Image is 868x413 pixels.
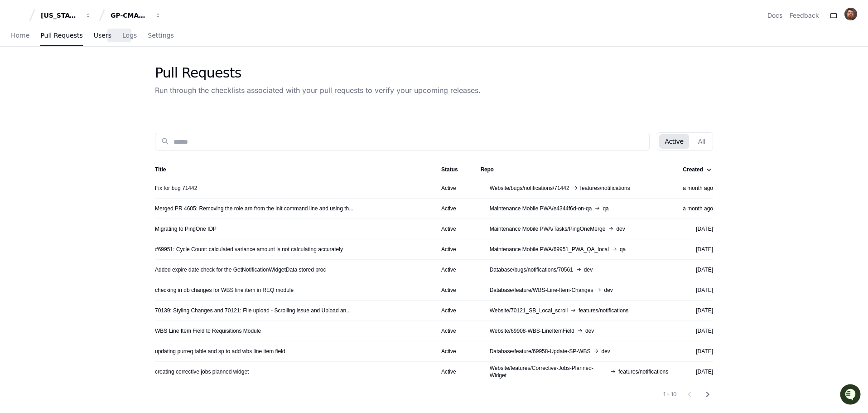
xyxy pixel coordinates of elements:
button: Start new chat [154,70,165,81]
span: Home [11,33,29,38]
span: [PERSON_NAME] [28,121,73,129]
div: Active [441,225,466,233]
span: Pylon [90,166,110,173]
span: dev [585,327,594,335]
div: Title [155,166,166,173]
span: • [75,121,78,129]
mat-icon: search [161,137,170,146]
div: Active [441,368,466,375]
span: Pull Requests [40,33,82,38]
span: [DATE] [80,121,99,129]
span: qa [620,246,626,253]
a: Docs [767,11,782,20]
th: Repo [473,161,676,178]
span: Website/bugs/notifications/71442 [490,185,569,192]
span: qa [603,205,608,212]
div: Run through the checklists associated with your pull requests to verify your upcoming releases. [155,85,481,96]
a: checking in db changes for WBS line item in REQ module [155,287,294,294]
span: features/notifications [618,368,668,375]
div: Status [441,166,466,173]
span: [PERSON_NAME] [28,146,73,153]
div: [DATE] [683,266,713,273]
div: Welcome [9,36,165,51]
mat-icon: chevron_right [702,389,713,400]
img: 1756235613930-3d25f9e4-fa56-45dd-b3ad-e072dfbd1548 [18,146,25,154]
a: Migrating to PingOne IDP [155,225,217,233]
span: Website/69908-WBS-LineItemField [490,327,574,335]
a: Merged PR 4605: Removing the role arn from the init command line and using th... [155,205,353,212]
span: features/notifications [580,185,630,192]
div: Active [441,266,466,273]
a: #69951: Cycle Count: calculated variance amount is not calculating accurately [155,246,343,253]
div: [US_STATE] Pacific [41,11,80,20]
img: 7521149027303_d2c55a7ec3fe4098c2f6_72.png [19,68,35,84]
span: Website/features/Corrective-Jobs-Planned-Widget [490,364,608,379]
div: [DATE] [683,368,713,375]
div: 1 - 10 [663,391,677,398]
div: [DATE] [683,287,713,294]
span: [DATE] [80,146,99,153]
div: Title [155,166,427,173]
span: Database/feature/69958-Update-SP-WBS [490,348,591,355]
div: Past conversations [9,99,61,106]
img: Matt Kasner [9,137,24,152]
div: Start new chat [41,68,149,77]
a: Logs [122,25,137,46]
span: Users [94,33,111,38]
div: Active [441,348,466,355]
div: We're available if you need us! [41,77,125,84]
span: Maintenance Mobile PWA/69951_PWA_QA_local [490,246,609,253]
div: Active [441,246,466,253]
div: Status [441,166,458,173]
button: All [693,134,711,149]
span: dev [601,348,610,355]
span: Website/70121_SB_Local_scroll [490,307,568,314]
button: [US_STATE] Pacific [37,7,95,24]
div: a month ago [683,185,713,192]
span: Database/feature/WBS-Line-Item-Changes [490,287,593,294]
button: GP-CMAG-MP2 [107,7,165,24]
a: Pull Requests [40,25,82,46]
div: Active [441,327,466,335]
span: dev [584,266,593,273]
a: 70139: Styling Changes and 70121: File upload - Scrolling issue and Upload an... [155,307,351,314]
div: Created [683,166,703,173]
span: dev [604,287,612,294]
a: Fix for bug 71442 [155,185,197,192]
span: features/notifications [579,307,628,314]
a: Users [94,25,111,46]
span: Maintenance Mobile PWA/e4344f6d-on-qa [490,205,592,212]
img: avatar [844,8,857,20]
div: Active [441,307,466,314]
img: 1756235613930-3d25f9e4-fa56-45dd-b3ad-e072dfbd1548 [9,68,25,84]
div: GP-CMAG-MP2 [111,11,149,20]
button: See all [140,97,165,108]
div: [DATE] [683,327,713,335]
span: Maintenance Mobile PWA/Tasks/PingOneMerge [490,225,606,233]
button: Feedback [790,11,819,20]
a: updating purreq table and sp to add wbs line item field [155,348,285,355]
button: Active [659,134,689,149]
div: Pull Requests [155,65,481,81]
img: David Fonda [9,113,24,127]
div: [DATE] [683,225,713,233]
span: • [75,146,78,153]
div: [DATE] [683,246,713,253]
div: Active [441,287,466,294]
a: WBS Line Item Field to Requisitions Module [155,327,261,335]
div: Active [441,205,466,212]
span: dev [616,225,625,233]
div: Created [683,166,711,173]
div: a month ago [683,205,713,212]
span: Settings [148,33,174,38]
a: creating corrective jobs planned widget [155,368,249,375]
a: Powered byPylon [64,166,110,173]
span: Logs [122,33,137,38]
iframe: Open customer support [839,383,863,408]
a: Settings [148,25,174,46]
a: Added expire date check for the GetNotificationWidgetData stored proc [155,266,326,273]
div: [DATE] [683,307,713,314]
div: [DATE] [683,348,713,355]
img: PlayerZero [9,9,27,27]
